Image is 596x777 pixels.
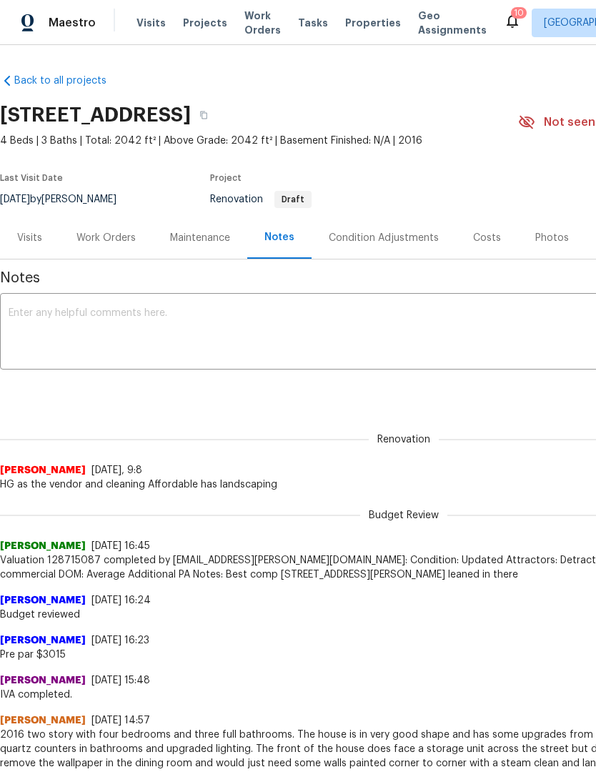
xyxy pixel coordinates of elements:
[91,635,149,645] span: [DATE] 16:23
[91,675,150,686] span: [DATE] 15:48
[49,16,96,30] span: Maestro
[244,9,281,37] span: Work Orders
[473,231,501,245] div: Costs
[329,231,439,245] div: Condition Adjustments
[183,16,227,30] span: Projects
[170,231,230,245] div: Maintenance
[17,231,42,245] div: Visits
[191,102,217,128] button: Copy Address
[91,465,142,475] span: [DATE], 9:8
[91,595,151,605] span: [DATE] 16:24
[298,18,328,28] span: Tasks
[360,508,447,523] span: Budget Review
[345,16,401,30] span: Properties
[136,16,166,30] span: Visits
[418,9,487,37] span: Geo Assignments
[535,231,569,245] div: Photos
[91,716,150,726] span: [DATE] 14:57
[210,194,312,204] span: Renovation
[76,231,136,245] div: Work Orders
[514,6,524,20] div: 10
[369,432,439,447] span: Renovation
[210,174,242,182] span: Project
[264,230,294,244] div: Notes
[276,195,310,204] span: Draft
[91,541,150,551] span: [DATE] 16:45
